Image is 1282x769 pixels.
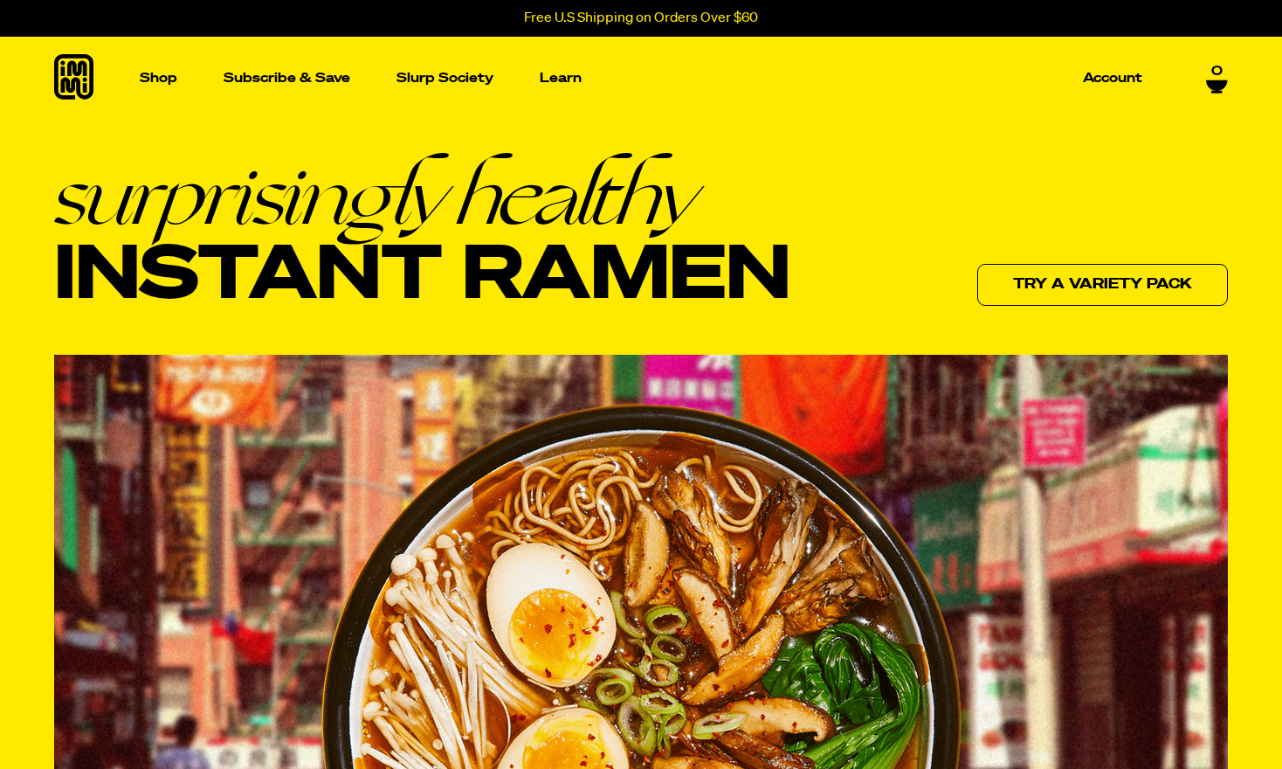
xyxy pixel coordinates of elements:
[977,264,1228,306] a: Try a variety pack
[1076,65,1149,92] a: Account
[1211,62,1223,78] span: 0
[54,155,790,237] em: surprisingly healthy
[533,37,589,120] a: Learn
[133,37,184,120] a: Shop
[540,72,582,85] p: Learn
[524,10,758,26] p: Free U.S Shipping on Orders Over $60
[140,72,177,85] p: Shop
[54,155,790,318] h1: Instant Ramen
[217,65,357,92] a: Subscribe & Save
[389,65,500,92] a: Slurp Society
[224,72,350,85] p: Subscribe & Save
[396,72,493,85] p: Slurp Society
[133,37,1149,120] nav: Main navigation
[1206,62,1228,92] a: 0
[1083,72,1142,85] p: Account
